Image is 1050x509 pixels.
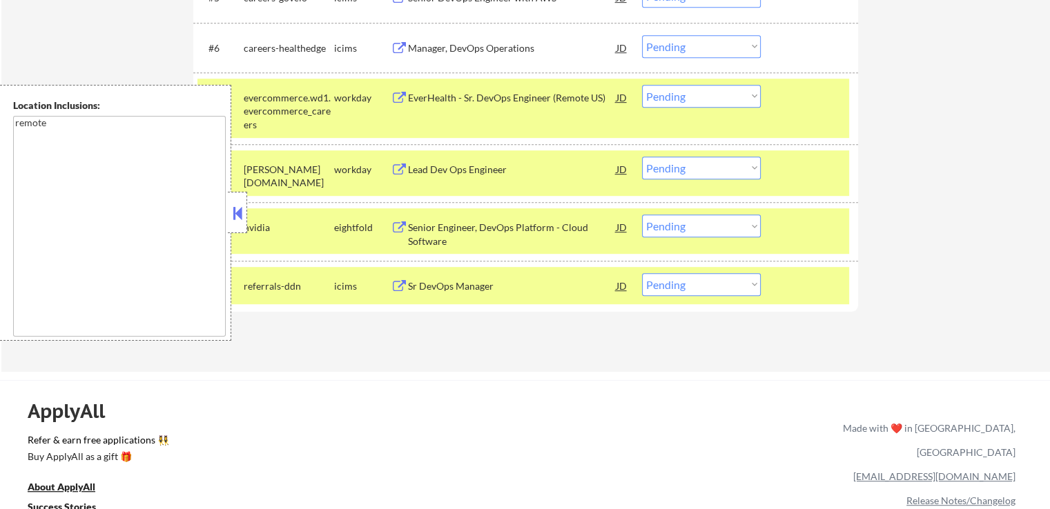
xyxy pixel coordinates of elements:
[334,221,391,234] div: eightfold
[28,450,166,467] a: Buy ApplyAll as a gift 🎁
[408,41,616,55] div: Manager, DevOps Operations
[615,273,629,298] div: JD
[408,91,616,105] div: EverHealth - Sr. DevOps Engineer (Remote US)
[408,163,616,177] div: Lead Dev Ops Engineer
[13,99,226,112] div: Location Inclusions:
[28,435,554,450] a: Refer & earn free applications 👯‍♀️
[28,481,95,492] u: About ApplyAll
[334,279,391,293] div: icims
[615,85,629,110] div: JD
[244,41,334,55] div: careers-healthedge
[837,416,1015,464] div: Made with ❤️ in [GEOGRAPHIC_DATA], [GEOGRAPHIC_DATA]
[853,470,1015,482] a: [EMAIL_ADDRESS][DOMAIN_NAME]
[615,35,629,60] div: JD
[28,399,121,423] div: ApplyAll
[334,41,391,55] div: icims
[244,163,334,190] div: [PERSON_NAME][DOMAIN_NAME]
[334,91,391,105] div: workday
[906,495,1015,506] a: Release Notes/Changelog
[408,279,616,293] div: Sr DevOps Manager
[244,91,334,132] div: evercommerce.wd1.evercommerce_careers
[244,221,334,234] div: nvidia
[334,163,391,177] div: workday
[28,480,115,497] a: About ApplyAll
[408,221,616,248] div: Senior Engineer, DevOps Platform - Cloud Software
[208,41,233,55] div: #6
[244,279,334,293] div: referrals-ddn
[615,214,629,239] div: JD
[615,157,629,181] div: JD
[28,452,166,461] div: Buy ApplyAll as a gift 🎁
